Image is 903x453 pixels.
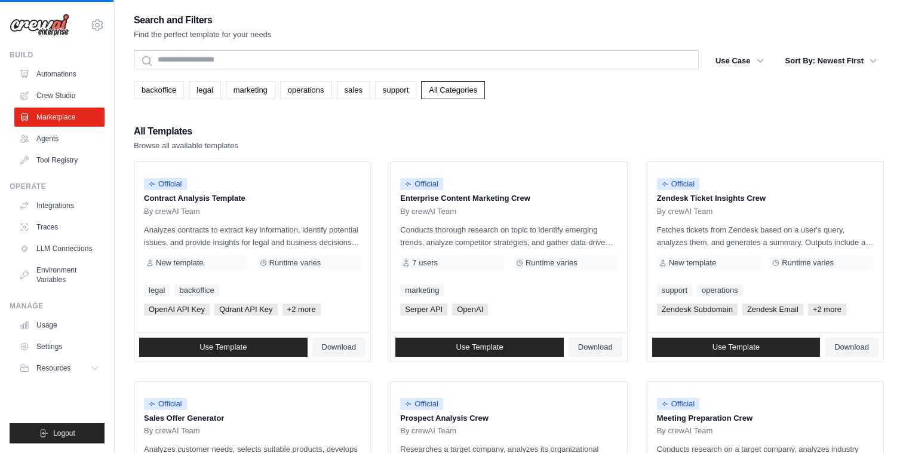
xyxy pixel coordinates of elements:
[14,261,105,289] a: Environment Variables
[569,338,622,357] a: Download
[14,316,105,335] a: Usage
[282,304,321,316] span: +2 more
[36,363,70,373] span: Resources
[269,258,321,268] span: Runtime varies
[199,342,247,352] span: Use Template
[657,426,713,436] span: By crewAI Team
[14,86,105,105] a: Crew Studio
[652,338,821,357] a: Use Template
[10,423,105,443] button: Logout
[400,178,443,190] span: Official
[578,342,613,352] span: Download
[134,140,238,152] p: Browse all available templates
[156,258,203,268] span: New template
[375,81,416,99] a: support
[14,151,105,170] a: Tool Registry
[189,81,220,99] a: legal
[412,258,438,268] span: 7 users
[144,304,210,316] span: OpenAI API Key
[280,81,332,99] a: operations
[139,338,308,357] a: Use Template
[14,129,105,148] a: Agents
[134,12,272,29] h2: Search and Filters
[214,304,278,316] span: Qdrant API Key
[312,338,366,357] a: Download
[657,207,713,216] span: By crewAI Team
[657,412,874,424] p: Meeting Preparation Crew
[825,338,879,357] a: Download
[400,304,447,316] span: Serper API
[657,284,692,296] a: support
[134,29,272,41] p: Find the perfect template for your needs
[400,284,444,296] a: marketing
[657,192,874,204] p: Zendesk Ticket Insights Crew
[14,108,105,127] a: Marketplace
[400,192,617,204] p: Enterprise Content Marketing Crew
[174,284,219,296] a: backoffice
[144,224,361,249] p: Analyzes contracts to extract key information, identify potential issues, and provide insights fo...
[10,182,105,191] div: Operate
[526,258,578,268] span: Runtime varies
[134,123,238,140] h2: All Templates
[144,426,200,436] span: By crewAI Team
[14,337,105,356] a: Settings
[808,304,846,316] span: +2 more
[657,178,700,190] span: Official
[400,398,443,410] span: Official
[782,258,834,268] span: Runtime varies
[712,342,760,352] span: Use Template
[697,284,743,296] a: operations
[144,284,170,296] a: legal
[742,304,803,316] span: Zendesk Email
[456,342,503,352] span: Use Template
[14,239,105,258] a: LLM Connections
[144,192,361,204] p: Contract Analysis Template
[400,207,456,216] span: By crewAI Team
[10,50,105,60] div: Build
[708,50,771,72] button: Use Case
[10,301,105,311] div: Manage
[10,14,69,36] img: Logo
[657,398,700,410] span: Official
[322,342,357,352] span: Download
[226,81,275,99] a: marketing
[144,412,361,424] p: Sales Offer Generator
[452,304,488,316] span: OpenAI
[400,224,617,249] p: Conducts thorough research on topic to identify emerging trends, analyze competitor strategies, a...
[843,396,903,453] div: 聊天小组件
[669,258,716,268] span: New template
[337,81,370,99] a: sales
[53,428,75,438] span: Logout
[657,224,874,249] p: Fetches tickets from Zendesk based on a user's query, analyzes them, and generates a summary. Out...
[134,81,184,99] a: backoffice
[778,50,884,72] button: Sort By: Newest First
[144,398,187,410] span: Official
[144,178,187,190] span: Official
[843,396,903,453] iframe: Chat Widget
[400,412,617,424] p: Prospect Analysis Crew
[400,426,456,436] span: By crewAI Team
[14,65,105,84] a: Automations
[144,207,200,216] span: By crewAI Team
[14,218,105,237] a: Traces
[395,338,564,357] a: Use Template
[14,196,105,215] a: Integrations
[834,342,869,352] span: Download
[657,304,738,316] span: Zendesk Subdomain
[14,359,105,378] button: Resources
[421,81,485,99] a: All Categories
